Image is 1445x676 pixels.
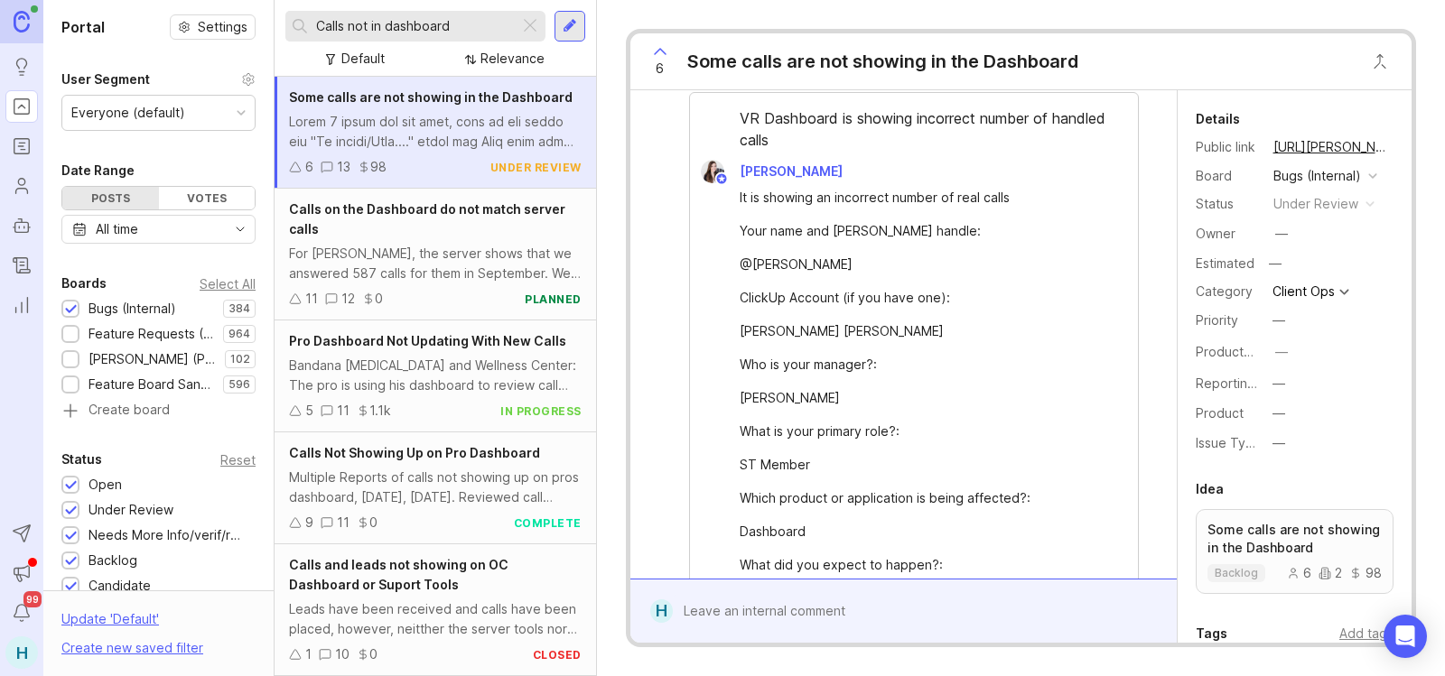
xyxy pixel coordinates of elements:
[89,551,137,570] div: Backlog
[714,171,728,185] img: member badge
[289,356,582,395] div: Bandana [MEDICAL_DATA] and Wellness Center: The pro is using his dashboard to review call summari...
[1196,375,1292,391] label: Reporting Team
[275,189,596,320] a: Calls on the Dashboard do not match server callsFor [PERSON_NAME], the server shows that we answe...
[96,219,138,239] div: All time
[305,401,313,421] div: 5
[650,599,673,623] div: H
[1215,566,1258,580] p: backlog
[740,221,1109,241] div: Your name and [PERSON_NAME] handle:
[740,163,843,179] span: [PERSON_NAME]
[289,89,573,105] span: Some calls are not showing in the Dashboard
[525,292,582,307] div: planned
[533,647,582,662] div: closed
[5,597,38,629] button: Notifications
[5,249,38,282] a: Changelog
[337,513,350,532] div: 11
[1263,252,1287,275] div: —
[62,187,159,209] div: Posts
[490,160,582,175] div: under review
[370,157,387,177] div: 98
[335,644,350,664] div: 10
[1196,435,1262,450] label: Issue Type
[1275,342,1288,362] div: —
[5,636,38,669] button: H
[1196,257,1254,270] div: Estimated
[1196,282,1259,301] div: Category
[1268,135,1394,159] a: [URL][PERSON_NAME]
[159,187,256,209] div: Votes
[230,352,250,366] p: 102
[198,18,247,36] span: Settings
[89,349,216,369] div: [PERSON_NAME] (Public)
[337,401,350,421] div: 11
[61,609,159,638] div: Update ' Default '
[289,599,582,639] div: Leads have been received and calls have been placed, however, neitther the server tools nor the d...
[289,112,582,152] div: Lorem 7 ipsum dol sit amet, cons ad eli seddo eiu "Te incidi/Utla...." etdol mag Aliq enim adm Ve...
[89,525,247,545] div: Needs More Info/verif/repro
[500,403,582,419] div: in progress
[1196,405,1244,421] label: Product
[480,49,545,69] div: Relevance
[89,576,151,596] div: Candidate
[1273,403,1285,423] div: —
[1196,166,1259,186] div: Board
[1273,374,1285,394] div: —
[170,14,256,40] button: Settings
[369,513,378,532] div: 0
[220,455,256,465] div: Reset
[14,11,30,32] img: Canny Home
[1273,433,1285,453] div: —
[275,432,596,544] a: Calls Not Showing Up on Pro DashboardMultiple Reports of calls not showing up on pros dashboard, ...
[690,160,857,183] a: Kelsey Fisher[PERSON_NAME]
[61,449,102,470] div: Status
[71,103,185,123] div: Everyone (default)
[289,201,565,236] span: Calls on the Dashboard do not match server calls
[341,289,355,309] div: 12
[1196,194,1259,214] div: Status
[289,468,582,507] div: Multiple Reports of calls not showing up on pros dashboard, [DATE], [DATE]. Reviewed call history...
[61,273,107,294] div: Boards
[89,500,173,520] div: Under Review
[341,49,385,69] div: Default
[5,170,38,202] a: Users
[61,16,105,38] h1: Portal
[740,488,1109,508] div: Which product or application is being affected?:
[740,522,1109,542] div: Dashboard
[1339,624,1394,644] div: Add tags
[89,324,214,344] div: Feature Requests (Internal)
[5,51,38,83] a: Ideas
[690,107,1138,160] div: VR Dashboard is showing incorrect number of handled calls
[61,638,203,658] div: Create new saved filter
[369,401,391,421] div: 1.1k
[1319,567,1342,579] div: 2
[369,644,378,664] div: 0
[1273,194,1358,214] div: under review
[305,644,312,664] div: 1
[5,130,38,162] a: Roadmaps
[1196,509,1394,594] a: Some calls are not showing in the Dashboardbacklog6298
[375,289,383,309] div: 0
[1196,312,1238,328] label: Priority
[1196,344,1291,359] label: ProductboardID
[275,320,596,432] a: Pro Dashboard Not Updating With New CallsBandana [MEDICAL_DATA] and Wellness Center: The pro is u...
[1196,478,1224,500] div: Idea
[1362,43,1398,79] button: Close button
[289,244,582,283] div: For [PERSON_NAME], the server shows that we answered 587 calls for them in September. We also bil...
[1273,166,1361,186] div: Bugs (Internal)
[228,301,250,316] p: 384
[89,375,214,394] div: Feature Board Sandbox [DATE]
[200,279,256,289] div: Select All
[1273,310,1285,330] div: —
[1384,615,1427,658] div: Open Intercom Messenger
[740,288,1109,308] div: ClickUp Account (if you have one):
[275,544,596,676] a: Calls and leads not showing on OC Dashboard or Suport ToolsLeads have been received and calls hav...
[226,222,255,236] svg: toggle icon
[740,388,1109,408] div: [PERSON_NAME]
[740,188,1109,208] div: It is showing an incorrect number of real calls
[61,403,256,420] a: Create board
[740,355,1109,375] div: Who is your manager?:
[289,557,508,592] span: Calls and leads not showing on OC Dashboard or Suport Tools
[1273,285,1335,298] div: Client Ops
